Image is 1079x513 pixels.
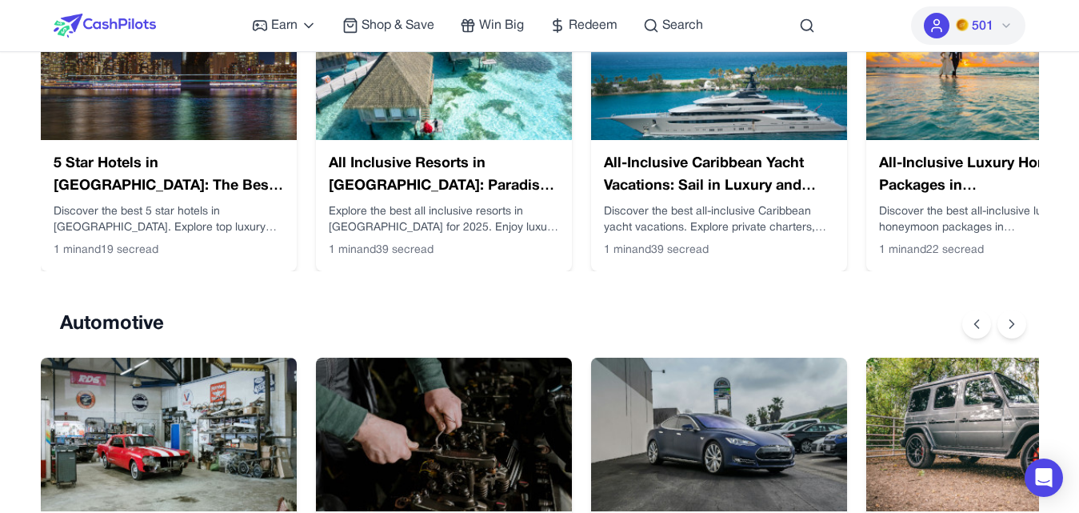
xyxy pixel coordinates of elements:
button: PMs501 [911,6,1025,45]
a: Redeem [549,16,617,35]
div: Open Intercom Messenger [1025,459,1063,497]
span: 1 min and 22 sec read [879,242,984,259]
a: Win Big [460,16,524,35]
h2: Automotive [60,311,164,337]
span: Redeem [569,16,617,35]
span: Shop & Save [362,16,434,35]
span: 1 min and 39 sec read [604,242,709,259]
a: Search [643,16,703,35]
img: How to Choose the Right Auto Repair Shop for Reliable Car Care [41,358,297,511]
h3: All-Inclusive Caribbean Yacht Vacations: Sail in Luxury and Style [604,153,834,198]
img: Everything You Need to Know About Automotive Repair [316,358,572,511]
p: Explore the best all inclusive resorts in [GEOGRAPHIC_DATA] for 2025. Enjoy luxury, convenience, ... [329,204,559,236]
img: CashPilots Logo [54,14,156,38]
span: Earn [271,16,298,35]
img: PMs [956,18,969,31]
span: Search [662,16,703,35]
span: 1 min and 19 sec read [54,242,158,259]
a: Earn [252,16,317,35]
img: Unlocking EV Market Opportunities: The Future of Electric Mobility [591,358,847,511]
h3: All Inclusive Resorts in [GEOGRAPHIC_DATA]: Paradise Made Easy [329,153,559,198]
p: Discover the best all-inclusive Caribbean yacht vacations. Explore private charters, gourmet cuis... [604,204,834,236]
span: 501 [972,17,993,36]
span: Win Big [479,16,524,35]
a: Shop & Save [342,16,434,35]
span: 1 min and 39 sec read [329,242,434,259]
p: Discover the best 5 star hotels in [GEOGRAPHIC_DATA]. Explore top luxury accommodations in [US_ST... [54,204,284,236]
h3: 5 Star Hotels in [GEOGRAPHIC_DATA]: The Best Luxury Stays in [GEOGRAPHIC_DATA] [54,153,284,198]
